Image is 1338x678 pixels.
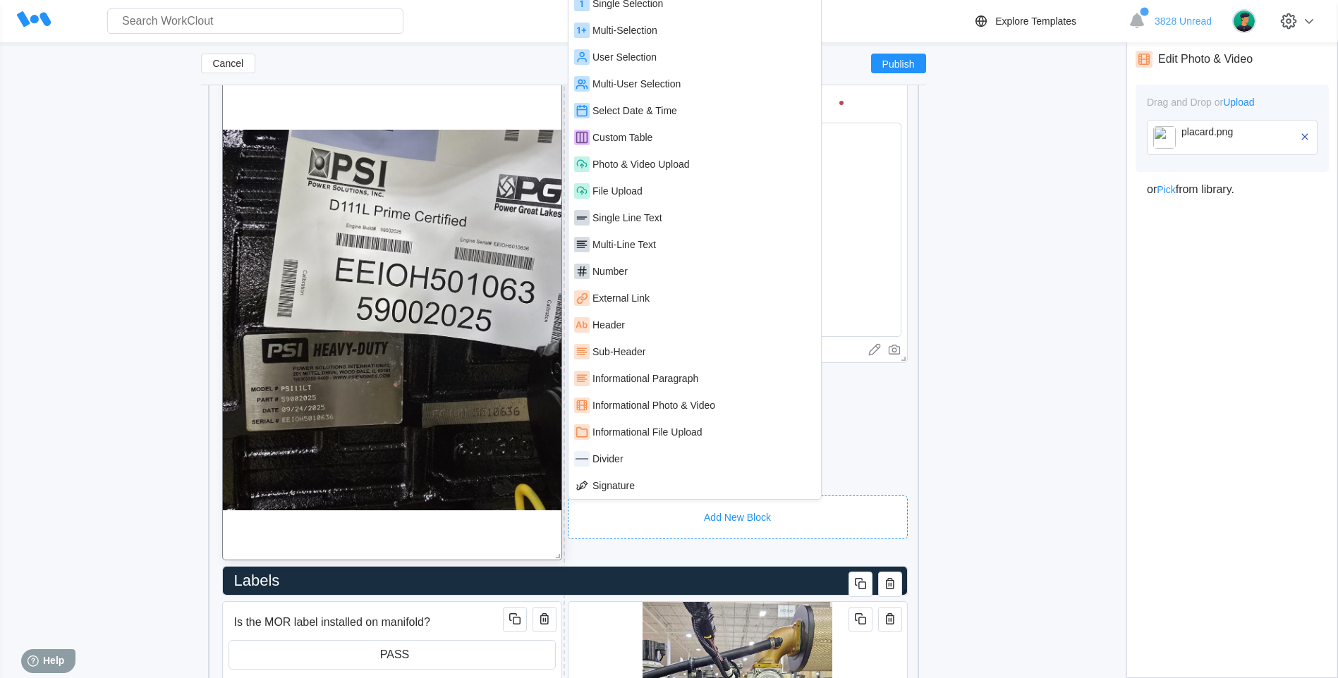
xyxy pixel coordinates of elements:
span: Cancel [213,58,244,68]
div: Multi-Selection [592,25,657,36]
div: Explore Templates [995,16,1076,27]
img: 8d4373d5-48a9-4834-b88a-391013825f71 [1153,126,1176,149]
a: Explore Templates [973,13,1121,30]
span: 3828 Unread [1155,16,1212,27]
div: Photo & Video Upload [592,159,690,170]
div: Header [592,319,625,331]
div: Add New Block [704,512,771,523]
div: Informational File Upload [592,426,703,438]
div: Divider [592,453,624,464]
div: External Link [592,292,650,304]
button: Publish [871,54,926,73]
div: Multi-User Selection [592,78,681,90]
div: Number [592,266,628,277]
span: Pick [1157,184,1175,195]
div: or from library. [1147,183,1318,196]
div: placard.png [1181,126,1299,137]
img: placard.jpg [223,80,561,560]
div: Multi-Line Text [592,239,656,250]
input: Selection placeholder [229,641,555,669]
input: Untitled Header [229,567,896,595]
div: Custom Table [592,132,652,143]
div: User Selection [592,51,657,63]
div: Signature [592,480,635,491]
div: Informational Paragraph [592,373,698,384]
img: user.png [1232,9,1256,33]
div: File Upload [592,185,643,197]
input: Field description [229,608,508,636]
span: Publish [882,59,915,68]
div: Select Date & Time [592,105,677,116]
div: Edit Photo & Video [1158,53,1253,66]
span: Drag and Drop or [1147,97,1255,108]
div: Single Line Text [592,212,662,223]
span: Upload [1223,97,1254,108]
input: Search WorkClout [107,8,403,34]
div: Informational Photo & Video [592,400,715,411]
div: Sub-Header [592,346,646,357]
button: Cancel [201,54,256,73]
